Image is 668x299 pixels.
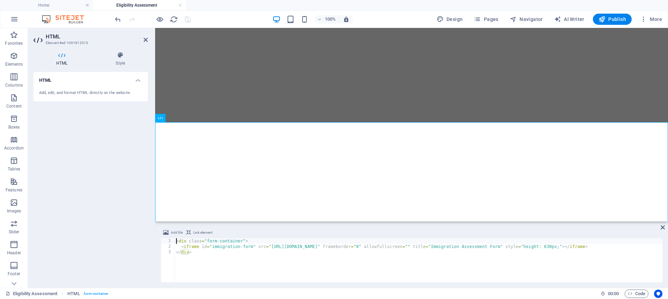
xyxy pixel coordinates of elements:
[314,15,339,23] button: 100%
[510,16,543,23] span: Navigator
[601,290,619,298] h6: Session time
[169,15,178,23] button: reload
[39,90,142,96] div: Add, edit, and format HTML directly on the website.
[593,14,632,25] button: Publish
[67,290,80,298] span: Click to select. Double-click to edit
[161,238,175,244] div: 1
[434,14,466,25] div: Design (Ctrl+Alt+Y)
[114,15,122,23] i: Undo: Edit JS (Ctrl+Z)
[598,16,626,23] span: Publish
[437,16,463,23] span: Design
[4,145,24,151] p: Accordion
[8,166,20,172] p: Tables
[434,14,466,25] button: Design
[162,228,184,237] button: Add file
[46,40,134,46] h3: Element #ed-1001812513
[507,14,546,25] button: Navigator
[608,290,619,298] span: 00 00
[34,52,93,66] h4: HTML
[325,15,336,23] h6: 100%
[474,16,498,23] span: Pages
[640,16,662,23] span: More
[6,290,57,298] a: Click to cancel selection. Double-click to open Pages
[5,61,23,67] p: Elements
[161,244,175,249] div: 2
[471,14,501,25] button: Pages
[7,208,21,214] p: Images
[93,52,148,66] h4: Style
[40,15,93,23] img: Editor Logo
[193,228,212,237] span: Link element
[8,271,20,277] p: Footer
[5,41,23,46] p: Favorites
[628,290,645,298] span: Code
[170,15,178,23] i: Reload page
[343,16,349,22] i: On resize automatically adjust zoom level to fit chosen device.
[67,290,108,298] nav: breadcrumb
[5,82,23,88] p: Columns
[114,15,122,23] button: undo
[613,291,614,296] span: :
[34,72,148,85] h4: HTML
[637,14,665,25] button: More
[83,290,108,298] span: . form-container
[7,250,21,256] p: Header
[9,229,20,235] p: Slider
[155,15,164,23] button: Click here to leave preview mode and continue editing
[654,290,662,298] button: Usercentrics
[625,290,648,298] button: Code
[8,124,20,130] p: Boxes
[6,103,22,109] p: Content
[554,16,584,23] span: AI Writer
[185,228,213,237] button: Link element
[171,228,183,237] span: Add file
[161,249,175,255] div: 3
[6,187,22,193] p: Features
[551,14,587,25] button: AI Writer
[46,34,148,40] h2: HTML
[93,1,186,9] h4: Eligibility Assessment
